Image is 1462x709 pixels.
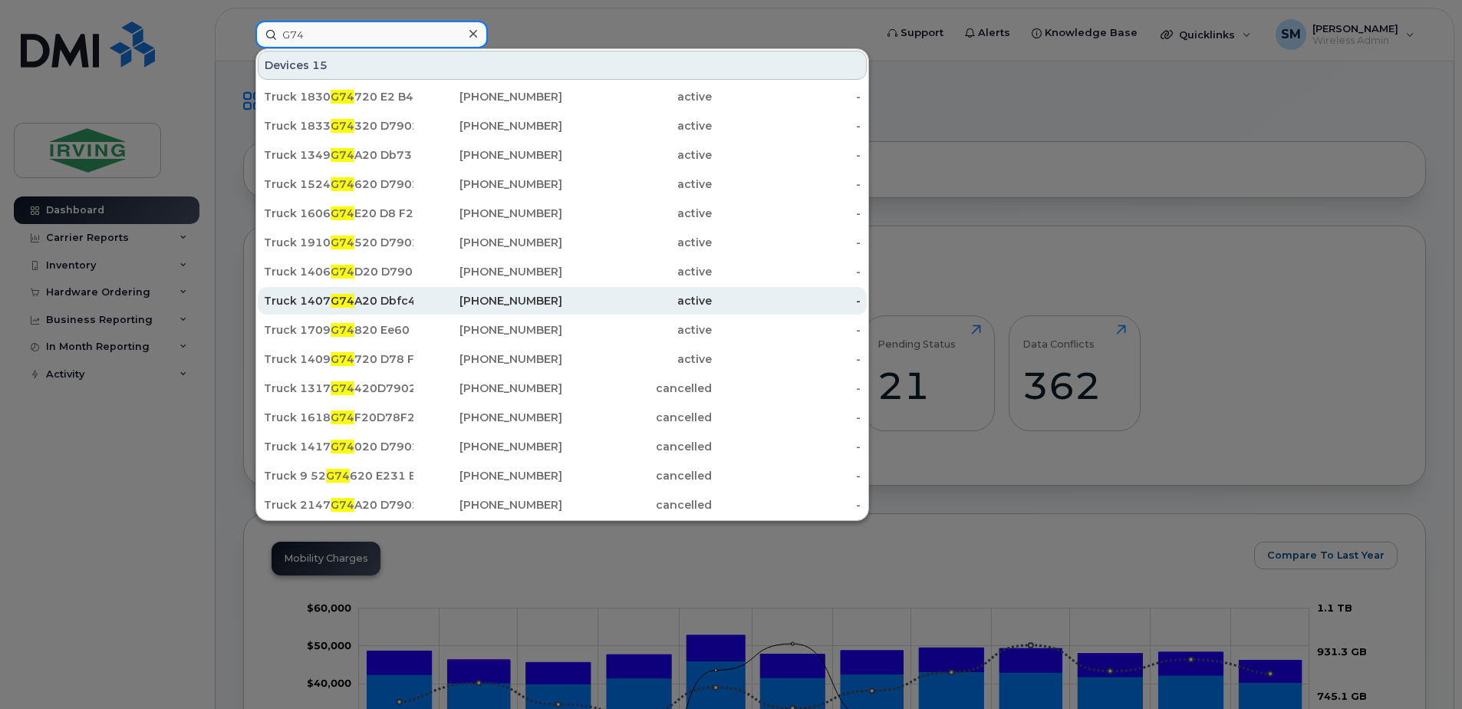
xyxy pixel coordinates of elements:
a: Truck 1606G74E20 D8 F244[PHONE_NUMBER]active- [258,200,867,227]
div: Truck 1406 D20 D79026 [264,264,413,279]
div: - [712,147,861,163]
span: 15 [312,58,328,73]
div: Truck 1709 820 Ee60 Fa [264,322,413,338]
div: Truck 1524 620 D7902 D [264,176,413,192]
a: Truck 1524G74620 D7902 D[PHONE_NUMBER]active- [258,170,867,198]
div: [PHONE_NUMBER] [413,264,563,279]
div: [PHONE_NUMBER] [413,468,563,483]
span: G74 [331,411,354,424]
div: - [712,468,861,483]
a: Truck 1618G74F20D78F25[PHONE_NUMBER]cancelled- [258,404,867,431]
div: [PHONE_NUMBER] [413,497,563,513]
span: G74 [331,498,354,512]
div: [PHONE_NUMBER] [413,235,563,250]
div: Truck 1618 F20D78F25 [264,410,413,425]
a: Truck 1317G74420D7902F[PHONE_NUMBER]cancelled- [258,374,867,402]
div: cancelled [562,439,712,454]
div: active [562,206,712,221]
span: G74 [331,440,354,453]
div: Truck 1417 020 D7902 B [264,439,413,454]
div: active [562,264,712,279]
div: [PHONE_NUMBER] [413,89,563,104]
div: - [712,293,861,308]
div: [PHONE_NUMBER] [413,293,563,308]
div: [PHONE_NUMBER] [413,439,563,454]
span: G74 [326,469,350,483]
div: Truck 2147 A20 D79021 [264,497,413,513]
span: G74 [331,177,354,191]
div: - [712,264,861,279]
div: [PHONE_NUMBER] [413,351,563,367]
span: G74 [331,236,354,249]
span: G74 [331,148,354,162]
div: cancelled [562,381,712,396]
div: - [712,118,861,134]
div: - [712,497,861,513]
span: G74 [331,294,354,308]
span: G74 [331,206,354,220]
div: - [712,89,861,104]
div: - [712,439,861,454]
a: Truck 1406G74D20 D79026[PHONE_NUMBER]active- [258,258,867,285]
div: Truck 1349 A20 Db73 C0 [264,147,413,163]
a: Truck 1910G74520 D7902 E[PHONE_NUMBER]active- [258,229,867,256]
span: G74 [331,381,354,395]
div: cancelled [562,468,712,483]
span: G74 [331,119,354,133]
a: Truck 1417G74020 D7902 B[PHONE_NUMBER]cancelled- [258,433,867,460]
div: active [562,147,712,163]
div: [PHONE_NUMBER] [413,147,563,163]
div: cancelled [562,497,712,513]
div: - [712,176,861,192]
div: [PHONE_NUMBER] [413,206,563,221]
span: G74 [331,265,354,279]
div: Truck 1833 320 D79028 [264,118,413,134]
span: G74 [331,323,354,337]
div: active [562,322,712,338]
div: active [562,118,712,134]
a: Truck 2147G74A20 D79021[PHONE_NUMBER]cancelled- [258,491,867,519]
div: - [712,351,861,367]
a: Truck 1407G74A20 Dbfc49[PHONE_NUMBER]active- [258,287,867,315]
div: Truck 1409 720 D78 F2 D [264,351,413,367]
div: active [562,176,712,192]
div: Truck 1910 520 D7902 E [264,235,413,250]
div: Truck 1606 E20 D8 F244 [264,206,413,221]
a: Truck 1349G74A20 Db73 C0[PHONE_NUMBER]active- [258,141,867,169]
div: [PHONE_NUMBER] [413,322,563,338]
div: active [562,293,712,308]
a: Truck 1709G74820 Ee60 Fa[PHONE_NUMBER]active- [258,316,867,344]
div: Truck 1407 A20 Dbfc49 [264,293,413,308]
div: active [562,351,712,367]
div: - [712,410,861,425]
div: - [712,235,861,250]
div: Devices [258,51,867,80]
div: [PHONE_NUMBER] [413,176,563,192]
div: [PHONE_NUMBER] [413,118,563,134]
div: Truck 1317 420D7902F [264,381,413,396]
div: Truck 1830 720 E2 B435 [264,89,413,104]
div: active [562,89,712,104]
span: G74 [331,352,354,366]
a: Truck 9 52G74620 E231 B3[PHONE_NUMBER]cancelled- [258,462,867,490]
div: Truck 9 52 620 E231 B3 [264,468,413,483]
a: Truck 1830G74720 E2 B435[PHONE_NUMBER]active- [258,83,867,110]
div: [PHONE_NUMBER] [413,381,563,396]
a: Truck 1409G74720 D78 F2 D[PHONE_NUMBER]active- [258,345,867,373]
a: Truck 1833G74320 D79028[PHONE_NUMBER]active- [258,112,867,140]
span: G74 [331,90,354,104]
div: - [712,206,861,221]
div: - [712,322,861,338]
div: - [712,381,861,396]
div: [PHONE_NUMBER] [413,410,563,425]
div: cancelled [562,410,712,425]
div: active [562,235,712,250]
